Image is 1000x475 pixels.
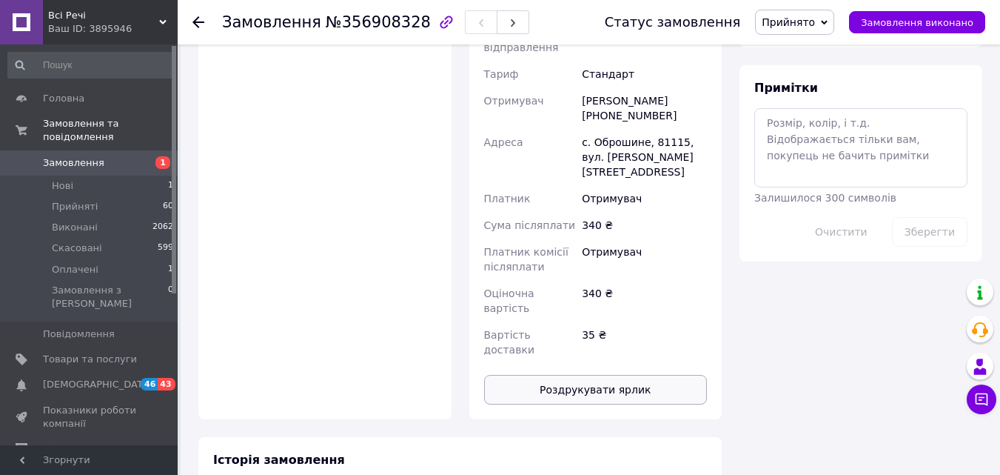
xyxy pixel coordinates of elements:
[43,92,84,105] span: Головна
[213,453,345,467] span: Історія замовлення
[43,353,137,366] span: Товари та послуги
[48,9,159,22] span: Всі Речі
[158,242,173,255] span: 599
[52,179,73,193] span: Нові
[484,246,568,273] span: Платник комісії післяплати
[484,68,519,80] span: Тариф
[579,129,710,185] div: с. Оброшине, 81115, вул. [PERSON_NAME][STREET_ADDRESS]
[484,375,708,405] button: Роздрукувати ярлик
[152,221,173,234] span: 2062
[484,193,531,205] span: Платник
[967,385,996,414] button: Чат з покупцем
[484,329,534,356] span: Вартість доставки
[158,378,175,391] span: 43
[52,221,98,234] span: Виконані
[7,52,175,79] input: Пошук
[163,200,173,213] span: 60
[192,15,204,30] div: Повернутися назад
[43,156,104,170] span: Замовлення
[754,81,818,95] span: Примітки
[484,95,544,107] span: Отримувач
[222,13,321,31] span: Замовлення
[43,117,178,144] span: Замовлення та повідомлення
[484,27,559,53] span: Статус відправлення
[52,242,102,255] span: Скасовані
[484,288,534,314] span: Оціночна вартість
[52,284,168,310] span: Замовлення з [PERSON_NAME]
[168,284,173,310] span: 0
[579,61,710,87] div: Стандарт
[48,22,178,36] div: Ваш ID: 3895946
[141,378,158,391] span: 46
[484,219,576,231] span: Сума післяплати
[43,328,115,341] span: Повідомлення
[762,16,815,28] span: Прийнято
[579,87,710,129] div: [PERSON_NAME] [PHONE_NUMBER]
[326,13,431,31] span: №356908328
[754,192,896,204] span: Залишилося 300 символів
[168,179,173,193] span: 1
[579,212,710,239] div: 340 ₴
[579,239,710,280] div: Отримувач
[579,280,710,322] div: 340 ₴
[43,404,137,431] span: Показники роботи компанії
[484,136,523,148] span: Адреса
[52,200,98,213] span: Прийняті
[155,156,170,169] span: 1
[579,185,710,212] div: Отримувач
[168,263,173,276] span: 1
[43,378,152,391] span: [DEMOGRAPHIC_DATA]
[849,11,985,33] button: Замовлення виконано
[579,322,710,363] div: 35 ₴
[861,17,973,28] span: Замовлення виконано
[43,442,81,456] span: Відгуки
[52,263,98,276] span: Оплачені
[605,15,741,30] div: Статус замовлення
